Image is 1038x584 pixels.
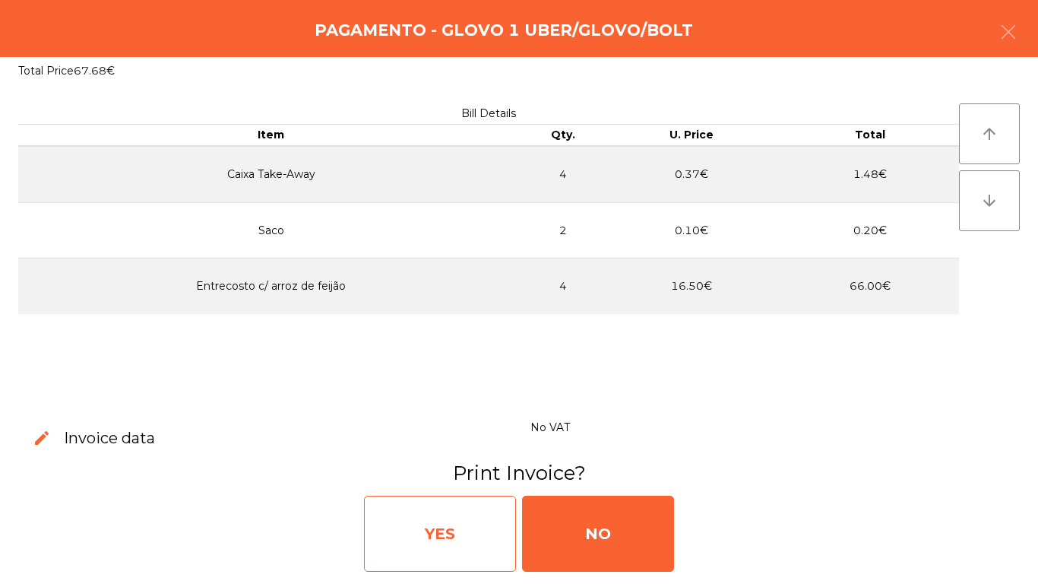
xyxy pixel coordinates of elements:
td: 66.00€ [780,259,959,314]
td: 1.48€ [780,146,959,203]
button: edit [21,417,64,460]
td: 0.10€ [602,202,780,259]
td: 2 [524,202,602,259]
td: 0.20€ [780,202,959,259]
td: Entrecosto c/ arroz de feijão [18,259,524,314]
h3: Invoice data [64,427,155,449]
th: Total [780,125,959,146]
div: NO [522,496,674,572]
i: arrow_upward [980,125,998,143]
td: 0.37€ [602,146,780,203]
td: Caixa Take-Away [18,146,524,203]
th: Item [18,125,524,146]
button: arrow_downward [959,170,1020,231]
span: Bill Details [461,106,516,120]
span: No VAT [530,421,570,434]
th: Qty. [524,125,602,146]
button: arrow_upward [959,103,1020,164]
td: Saco [18,202,524,259]
i: arrow_downward [980,192,998,210]
span: edit [33,429,51,447]
td: 16.50€ [602,259,780,314]
th: U. Price [602,125,780,146]
h3: Print Invoice? [17,459,1021,487]
td: 4 [524,146,602,203]
td: 4 [524,259,602,314]
div: YES [364,496,516,572]
span: Total Price [18,64,74,78]
span: 67.68€ [74,64,115,78]
h4: Pagamento - Glovo 1 Uber/Glovo/Bolt [315,19,693,42]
